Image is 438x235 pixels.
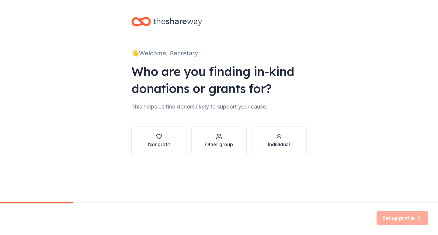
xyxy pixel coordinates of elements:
[268,141,290,148] div: Individual
[252,126,307,155] button: Individual
[131,102,307,112] div: This helps us find donors likely to support your cause.
[205,141,233,148] div: Other group
[131,48,307,58] div: 👋 Welcome, Secretary!
[131,63,307,97] div: Who are you finding in-kind donations or grants for?
[148,141,170,148] div: Nonprofit
[131,126,186,155] button: Nonprofit
[191,126,246,155] button: Other group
